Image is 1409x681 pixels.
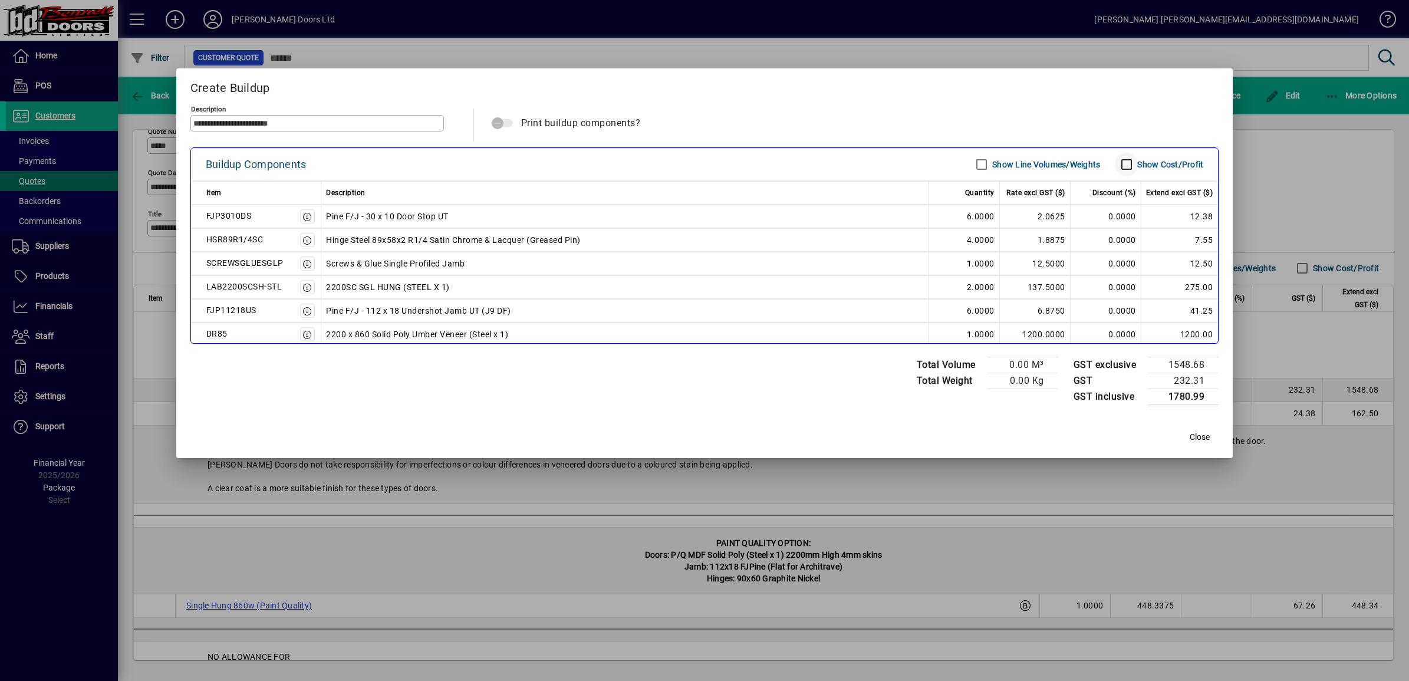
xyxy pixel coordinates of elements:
[321,299,929,323] td: Pine F/J - 112 x 18 Undershot Jamb UT (J9 DF)
[1071,323,1141,346] td: 0.0000
[1005,327,1065,341] div: 1200.0000
[206,279,282,294] div: LAB2200SCSH-STL
[1146,186,1213,200] span: Extend excl GST ($)
[1141,275,1219,299] td: 275.00
[206,209,252,223] div: FJP3010DS
[1068,389,1148,405] td: GST inclusive
[1071,252,1141,275] td: 0.0000
[321,228,929,252] td: Hinge Steel 89x58x2 R1/4 Satin Chrome & Lacquer (Greased Pin)
[929,252,1000,275] td: 1.0000
[321,252,929,275] td: Screws & Glue Single Profiled Jamb
[929,299,1000,323] td: 6.0000
[911,373,987,389] td: Total Weight
[1071,299,1141,323] td: 0.0000
[987,373,1058,389] td: 0.00 Kg
[911,357,987,373] td: Total Volume
[206,256,284,270] div: SCREWSGLUESGLP
[929,275,1000,299] td: 2.0000
[1071,275,1141,299] td: 0.0000
[326,186,366,200] span: Description
[929,205,1000,228] td: 6.0000
[1190,431,1210,443] span: Close
[521,117,641,129] span: Print buildup components?
[1005,233,1065,247] div: 1.8875
[1141,299,1219,323] td: 41.25
[1148,389,1219,405] td: 1780.99
[987,357,1058,373] td: 0.00 M³
[990,159,1100,170] label: Show Line Volumes/Weights
[1071,228,1141,252] td: 0.0000
[1005,280,1065,294] div: 137.5000
[321,275,929,299] td: 2200SC SGL HUNG (STEEL X 1)
[1068,357,1148,373] td: GST exclusive
[1005,256,1065,271] div: 12.5000
[1148,357,1219,373] td: 1548.68
[206,186,222,200] span: Item
[1071,205,1141,228] td: 0.0000
[206,232,264,246] div: HSR89R1/4SC
[1141,205,1219,228] td: 12.38
[1148,373,1219,389] td: 232.31
[176,68,1233,103] h2: Create Buildup
[929,228,1000,252] td: 4.0000
[1141,228,1219,252] td: 7.55
[206,303,256,317] div: FJP11218US
[321,323,929,346] td: 2200 x 860 Solid Poly Umber Veneer (Steel x 1)
[965,186,995,200] span: Quantity
[321,205,929,228] td: Pine F/J - 30 x 10 Door Stop UT
[1068,373,1148,389] td: GST
[1135,159,1203,170] label: Show Cost/Profit
[206,155,307,174] div: Buildup Components
[1005,209,1065,223] div: 2.0625
[929,323,1000,346] td: 1.0000
[206,327,228,341] div: DR85
[1141,252,1219,275] td: 12.50
[1006,186,1065,200] span: Rate excl GST ($)
[1181,426,1219,448] button: Close
[191,104,226,113] mat-label: Description
[1092,186,1136,200] span: Discount (%)
[1141,323,1219,346] td: 1200.00
[1005,304,1065,318] div: 6.8750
